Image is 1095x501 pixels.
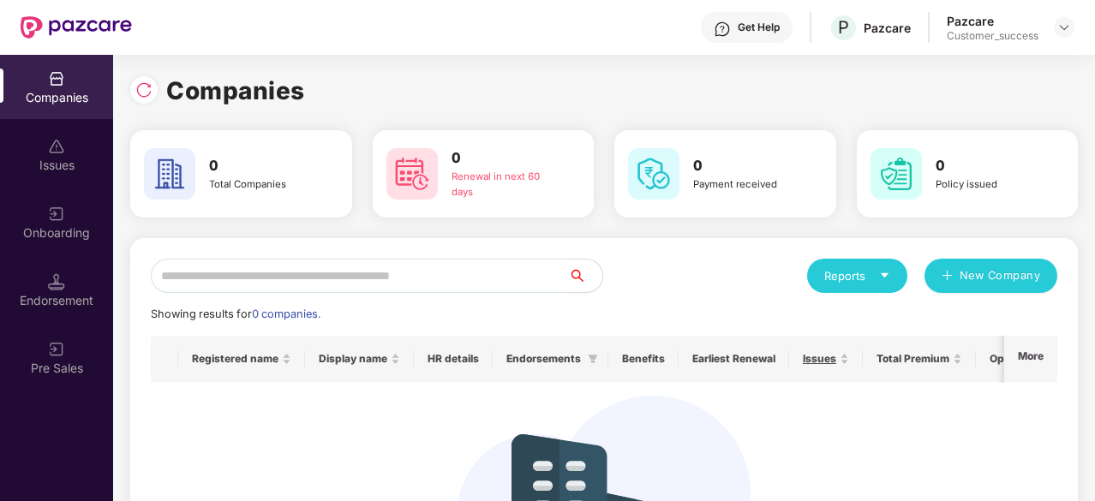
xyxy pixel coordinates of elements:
[48,206,65,223] img: svg+xml;base64,PHN2ZyB3aWR0aD0iMjAiIGhlaWdodD0iMjAiIHZpZXdCb3g9IjAgMCAyMCAyMCIgZmlsbD0ibm9uZSIgeG...
[386,148,438,200] img: svg+xml;base64,PHN2ZyB4bWxucz0iaHR0cDovL3d3dy53My5vcmcvMjAwMC9zdmciIHdpZHRoPSI2MCIgaGVpZ2h0PSI2MC...
[584,349,601,369] span: filter
[209,177,316,193] div: Total Companies
[824,267,890,284] div: Reports
[990,352,1058,366] span: Ops Manager
[714,21,731,38] img: svg+xml;base64,PHN2ZyBpZD0iSGVscC0zMngzMiIgeG1sbnM9Imh0dHA6Ly93d3cudzMub3JnLzIwMDAvc3ZnIiB3aWR0aD...
[48,273,65,290] img: svg+xml;base64,PHN2ZyB3aWR0aD0iMTQuNSIgaGVpZ2h0PSIxNC41IiB2aWV3Qm94PSIwIDAgMTYgMTYiIGZpbGw9Im5vbm...
[947,29,1038,43] div: Customer_success
[48,341,65,358] img: svg+xml;base64,PHN2ZyB3aWR0aD0iMjAiIGhlaWdodD0iMjAiIHZpZXdCb3g9IjAgMCAyMCAyMCIgZmlsbD0ibm9uZSIgeG...
[567,259,603,293] button: search
[319,352,387,366] span: Display name
[452,170,559,200] div: Renewal in next 60 days
[864,20,911,36] div: Pazcare
[693,177,800,193] div: Payment received
[877,352,949,366] span: Total Premium
[48,70,65,87] img: svg+xml;base64,PHN2ZyBpZD0iQ29tcGFuaWVzIiB4bWxucz0iaHR0cDovL3d3dy53My5vcmcvMjAwMC9zdmciIHdpZHRoPS...
[936,177,1043,193] div: Policy issued
[414,336,493,382] th: HR details
[252,307,320,320] span: 0 companies.
[608,336,679,382] th: Benefits
[1004,336,1057,382] th: More
[738,21,780,34] div: Get Help
[567,269,602,283] span: search
[803,352,836,366] span: Issues
[1057,21,1071,34] img: svg+xml;base64,PHN2ZyBpZD0iRHJvcGRvd24tMzJ4MzIiIHhtbG5zPSJodHRwOi8vd3d3LnczLm9yZy8yMDAwL3N2ZyIgd2...
[209,155,316,177] h3: 0
[506,352,581,366] span: Endorsements
[942,270,953,283] span: plus
[48,138,65,155] img: svg+xml;base64,PHN2ZyBpZD0iSXNzdWVzX2Rpc2FibGVkIiB4bWxucz0iaHR0cDovL3d3dy53My5vcmcvMjAwMC9zdmciIH...
[679,336,789,382] th: Earliest Renewal
[879,270,890,281] span: caret-down
[693,155,800,177] h3: 0
[144,148,195,200] img: svg+xml;base64,PHN2ZyB4bWxucz0iaHR0cDovL3d3dy53My5vcmcvMjAwMC9zdmciIHdpZHRoPSI2MCIgaGVpZ2h0PSI2MC...
[871,148,922,200] img: svg+xml;base64,PHN2ZyB4bWxucz0iaHR0cDovL3d3dy53My5vcmcvMjAwMC9zdmciIHdpZHRoPSI2MCIgaGVpZ2h0PSI2MC...
[192,352,278,366] span: Registered name
[947,13,1038,29] div: Pazcare
[789,336,863,382] th: Issues
[151,307,320,320] span: Showing results for
[936,155,1043,177] h3: 0
[305,336,414,382] th: Display name
[588,354,598,364] span: filter
[21,16,132,39] img: New Pazcare Logo
[863,336,976,382] th: Total Premium
[838,17,849,38] span: P
[628,148,679,200] img: svg+xml;base64,PHN2ZyB4bWxucz0iaHR0cDovL3d3dy53My5vcmcvMjAwMC9zdmciIHdpZHRoPSI2MCIgaGVpZ2h0PSI2MC...
[166,72,305,110] h1: Companies
[960,267,1041,284] span: New Company
[135,81,153,98] img: svg+xml;base64,PHN2ZyBpZD0iUmVsb2FkLTMyeDMyIiB4bWxucz0iaHR0cDovL3d3dy53My5vcmcvMjAwMC9zdmciIHdpZH...
[452,147,559,170] h3: 0
[178,336,305,382] th: Registered name
[924,259,1057,293] button: plusNew Company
